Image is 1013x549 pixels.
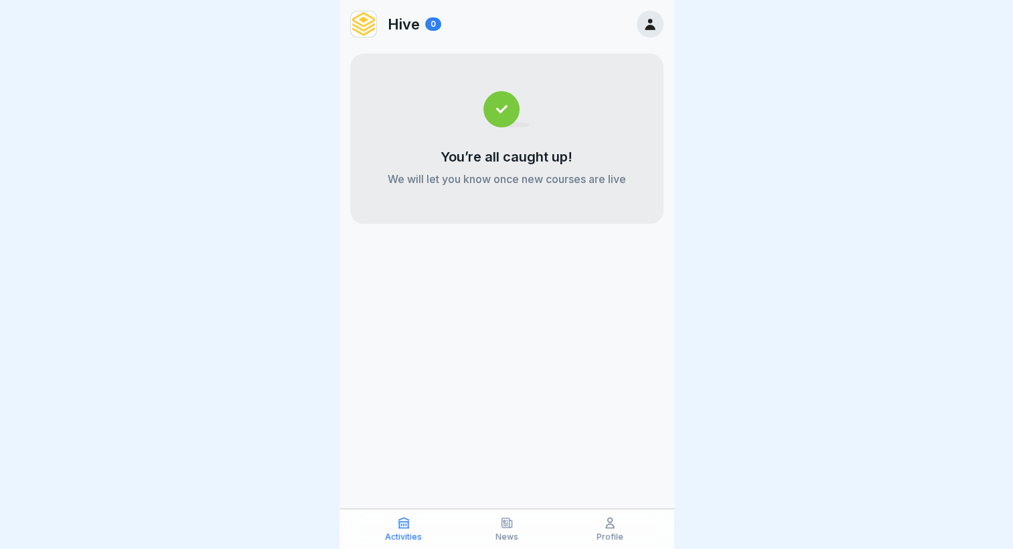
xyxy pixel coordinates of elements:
p: Profile [597,532,623,542]
p: Activities [385,532,422,542]
img: lqzj4kuucpkhnephc2ru2o4z.png [351,11,376,37]
div: 0 [425,17,441,31]
p: You’re all caught up! [441,149,572,165]
p: News [495,532,518,542]
img: completed.svg [483,91,530,127]
p: Hive [388,15,420,33]
p: We will let you know once new courses are live [388,172,626,186]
